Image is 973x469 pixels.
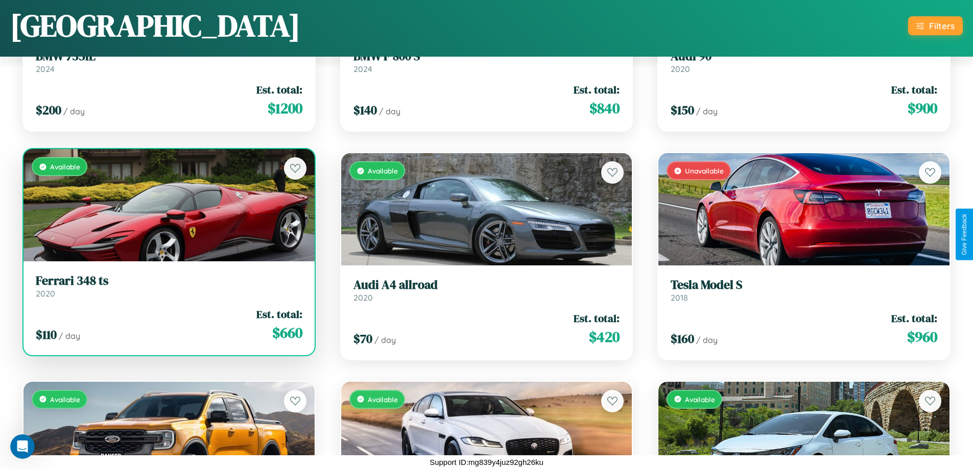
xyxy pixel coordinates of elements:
[36,64,55,74] span: 2024
[353,49,620,64] h3: BMW F 800 S
[353,102,377,118] span: $ 140
[671,292,688,303] span: 2018
[671,49,937,74] a: Audi 902020
[256,82,302,97] span: Est. total:
[368,395,398,404] span: Available
[589,327,620,347] span: $ 420
[36,49,302,64] h3: BMW 735iL
[36,274,302,288] h3: Ferrari 348 ts
[685,395,715,404] span: Available
[671,49,937,64] h3: Audi 90
[685,166,724,175] span: Unavailable
[908,98,937,118] span: $ 900
[353,278,620,303] a: Audi A4 allroad2020
[907,327,937,347] span: $ 960
[36,288,55,299] span: 2020
[696,106,718,116] span: / day
[272,323,302,343] span: $ 660
[374,335,396,345] span: / day
[268,98,302,118] span: $ 1200
[353,278,620,292] h3: Audi A4 allroad
[696,335,718,345] span: / day
[50,162,80,171] span: Available
[671,278,937,303] a: Tesla Model S2018
[961,214,968,255] div: Give Feedback
[430,455,543,469] p: Support ID: mg839y4juz92gh26ku
[50,395,80,404] span: Available
[574,311,620,326] span: Est. total:
[368,166,398,175] span: Available
[10,434,35,459] iframe: Intercom live chat
[63,106,85,116] span: / day
[36,102,61,118] span: $ 200
[671,330,694,347] span: $ 160
[891,82,937,97] span: Est. total:
[671,102,694,118] span: $ 150
[256,307,302,322] span: Est. total:
[59,331,80,341] span: / day
[36,326,57,343] span: $ 110
[379,106,400,116] span: / day
[908,16,963,35] button: Filters
[353,49,620,74] a: BMW F 800 S2024
[589,98,620,118] span: $ 840
[353,330,372,347] span: $ 70
[891,311,937,326] span: Est. total:
[671,64,690,74] span: 2020
[353,292,373,303] span: 2020
[671,278,937,292] h3: Tesla Model S
[574,82,620,97] span: Est. total:
[929,20,955,31] div: Filters
[10,5,300,46] h1: [GEOGRAPHIC_DATA]
[36,49,302,74] a: BMW 735iL2024
[36,274,302,299] a: Ferrari 348 ts2020
[353,64,372,74] span: 2024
